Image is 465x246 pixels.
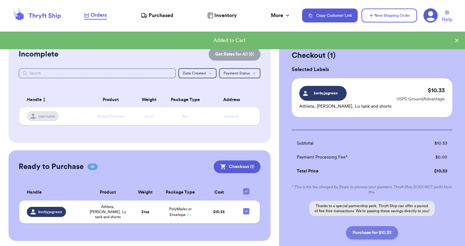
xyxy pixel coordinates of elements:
button: Sort ascending [42,96,47,104]
p: $ 10.33 [428,86,445,95]
th: Product [86,92,135,107]
p: * This is the fee charged by Stripe to process your payment. Thryft Ship DOES NOT profit from this. [292,184,452,195]
span: Athleta, [PERSON_NAME], Lu tank and shorts [88,204,128,219]
span: $ 10.33 [213,210,225,214]
td: Subtotal [292,136,408,150]
span: kerbyjogreen [311,90,341,96]
div: Added to Cart [5,37,454,44]
span: Handle [27,97,42,103]
button: Purchase for $10.33 [346,226,398,239]
p: Athleta, [PERSON_NAME], Lu tank and shorts [299,103,391,110]
a: Orders [84,11,107,20]
strong: 21 oz [141,210,149,214]
span: Orders [91,11,107,19]
th: Cost [201,184,236,201]
input: Search [19,68,176,78]
h3: Selected Labels [292,66,452,73]
td: $ 0.00 [408,150,452,164]
h2: Checkout ( 1 ) [292,51,452,61]
a: Help [442,10,452,23]
span: xx oz [145,114,153,118]
button: Get Rates for All (0) [209,48,260,61]
span: PolyMailer or Envelope ✉️ [169,207,192,217]
h2: Incomplete [19,49,58,59]
th: Weight [131,184,159,201]
th: Product [85,184,131,201]
span: Striped Sweater [97,114,124,118]
span: Payment Status [224,71,250,75]
button: Payment Status [219,68,260,78]
p: Thanks to a special partnership perk, Thryft Ship can offer a period of fee-free transactions. We... [309,201,435,216]
th: Address [207,92,260,107]
span: xxxxxxxx [224,114,239,118]
td: Payment Processing Fee* [292,150,408,164]
button: Copy Customer Link [302,9,358,22]
span: Inventory [214,12,237,19]
span: username [38,114,55,119]
p: USPS GroundAdvantage [396,96,445,102]
td: $ 10.33 [408,164,452,178]
button: Checkout (1) [214,160,260,173]
span: kerbyjogreen [38,209,62,214]
span: 01 [87,164,98,170]
span: Help [442,16,452,23]
th: Weight [135,92,164,107]
button: Date Created [178,68,217,78]
th: Package Type [164,92,207,107]
h2: Ready to Purchase [19,162,84,172]
td: Total Price [292,164,408,178]
th: Package Type [159,184,201,201]
span: Date Created [183,71,206,75]
span: Handle [27,189,42,196]
div: More [271,12,291,19]
button: New Shipping Order [361,9,417,22]
span: Box [182,114,188,118]
span: Purchased [149,12,173,19]
a: Inventory [207,12,237,19]
td: $ 10.33 [408,136,452,150]
a: Purchased [141,12,173,19]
